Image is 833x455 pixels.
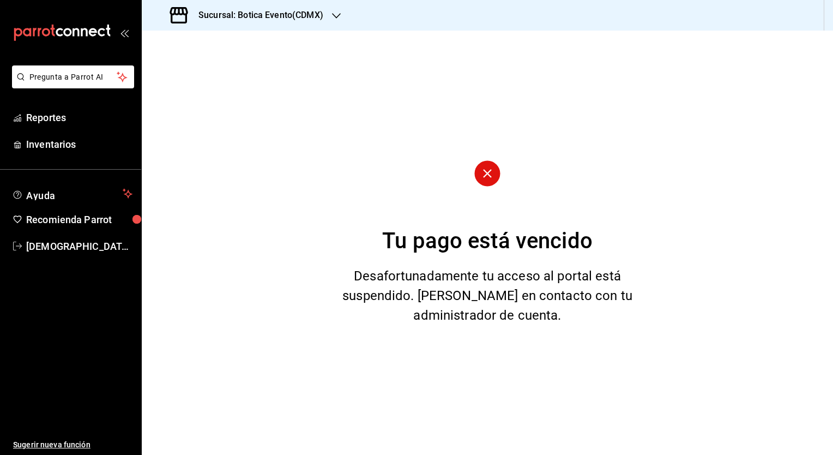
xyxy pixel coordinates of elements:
span: Reportes [26,110,132,125]
span: Inventarios [26,137,132,152]
div: Tu pago está vencido [382,225,593,258]
div: Desafortunadamente tu acceso al portal está suspendido. [PERSON_NAME] en contacto con tu administ... [340,266,636,325]
span: Ayuda [26,187,118,200]
span: Recomienda Parrot [26,212,132,227]
span: Pregunta a Parrot AI [29,71,117,83]
span: [DEMOGRAPHIC_DATA][PERSON_NAME][DATE] [26,239,132,254]
a: Pregunta a Parrot AI [8,79,134,91]
h3: Sucursal: Botica Evento(CDMX) [190,9,323,22]
span: Sugerir nueva función [13,439,132,451]
button: open_drawer_menu [120,28,129,37]
button: Pregunta a Parrot AI [12,65,134,88]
